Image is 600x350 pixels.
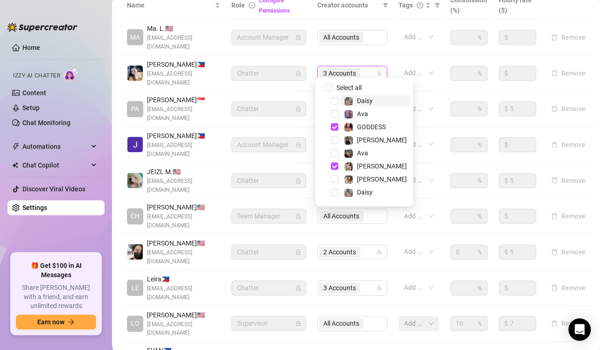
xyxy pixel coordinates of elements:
[237,209,300,223] span: Team Manager
[377,249,382,255] span: team
[147,212,220,230] span: [EMAIL_ADDRESS][DOMAIN_NAME]
[344,97,353,105] img: Daisy
[147,177,220,195] span: [EMAIL_ADDRESS][DOMAIN_NAME]
[357,175,407,183] span: [PERSON_NAME]
[357,189,373,196] span: Daisy
[237,30,300,44] span: Account Manager
[357,110,368,118] span: Ava
[132,283,139,293] span: LE
[16,283,96,311] span: Share [PERSON_NAME] with a friend, and earn unlimited rewards
[22,89,46,97] a: Content
[127,65,143,81] img: Sheina Gorriceta
[434,2,440,8] span: filter
[147,310,220,320] span: [PERSON_NAME] 🇺🇸
[37,318,64,326] span: Earn now
[547,282,589,294] button: Remove
[147,320,220,338] span: [EMAIL_ADDRESS][DOMAIN_NAME]
[147,34,220,51] span: [EMAIL_ADDRESS][DOMAIN_NAME]
[295,35,301,40] span: lock
[237,138,300,152] span: Account Manager
[13,71,60,80] span: Izzy AI Chatter
[417,2,423,8] span: question-circle
[295,285,301,291] span: lock
[22,104,40,112] a: Setup
[377,285,382,291] span: team
[68,319,75,325] span: arrow-right
[333,83,365,93] span: Select all
[357,123,386,131] span: GODDESS
[22,139,89,154] span: Automations
[127,173,143,188] img: JEIZL MALLARI
[319,282,360,294] span: 3 Accounts
[249,2,255,8] span: info-circle
[64,68,78,81] img: AI Chatter
[147,59,220,70] span: [PERSON_NAME] 🇵🇭
[331,175,338,183] span: Select tree node
[147,105,220,123] span: [EMAIL_ADDRESS][DOMAIN_NAME]
[22,204,47,211] a: Settings
[130,32,140,42] span: MA
[357,162,407,170] span: [PERSON_NAME]
[131,104,139,114] span: PA
[295,321,301,326] span: lock
[319,68,360,79] span: 3 Accounts
[147,167,220,177] span: JEIZL M. 🇺🇸
[344,175,353,184] img: Paige
[22,44,40,51] a: Home
[547,103,589,114] button: Remove
[295,70,301,76] span: lock
[237,66,300,80] span: Chatter
[331,189,338,196] span: Select tree node
[331,110,338,118] span: Select tree node
[547,210,589,222] button: Remove
[357,149,368,157] span: Ava
[147,70,220,87] span: [EMAIL_ADDRESS][DOMAIN_NAME]
[383,2,388,8] span: filter
[323,283,356,293] span: 3 Accounts
[295,142,301,147] span: lock
[237,281,300,295] span: Chatter
[319,246,360,258] span: 2 Accounts
[237,245,300,259] span: Chatter
[331,123,338,131] span: Select tree node
[22,185,85,193] a: Discover Viral Videos
[22,158,89,173] span: Chat Copilot
[237,316,300,330] span: Supervisor
[147,238,220,248] span: [PERSON_NAME] 🇺🇸
[237,102,300,116] span: Chatter
[547,68,589,79] button: Remove
[131,211,140,221] span: CH
[568,318,591,341] div: Open Intercom Messenger
[147,23,220,34] span: Ma. L. 🇺🇸
[147,95,220,105] span: [PERSON_NAME] 🇸🇬
[547,32,589,43] button: Remove
[295,106,301,112] span: lock
[323,68,356,78] span: 3 Accounts
[344,123,353,132] img: GODDESS
[377,70,382,76] span: team
[147,202,220,212] span: [PERSON_NAME] 🇺🇸
[131,318,140,329] span: LO
[295,213,301,219] span: lock
[344,136,353,145] img: Anna
[357,136,407,144] span: [PERSON_NAME]
[344,162,353,171] img: Jenna
[16,261,96,280] span: 🎁 Get $100 in AI Messages
[295,249,301,255] span: lock
[331,97,338,105] span: Select tree node
[547,139,589,150] button: Remove
[547,175,589,186] button: Remove
[147,274,220,284] span: Leira 🇵🇭
[331,149,338,157] span: Select tree node
[344,110,353,119] img: Ava
[16,315,96,329] button: Earn nowarrow-right
[147,131,220,141] span: [PERSON_NAME] 🇵🇭
[127,244,143,259] img: john kenneth santillan
[344,149,353,158] img: Ava
[147,284,220,302] span: [EMAIL_ADDRESS][DOMAIN_NAME]
[127,137,143,152] img: John Lhester
[323,247,356,257] span: 2 Accounts
[147,248,220,266] span: [EMAIL_ADDRESS][DOMAIN_NAME]
[147,141,220,159] span: [EMAIL_ADDRESS][DOMAIN_NAME]
[357,97,373,105] span: Daisy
